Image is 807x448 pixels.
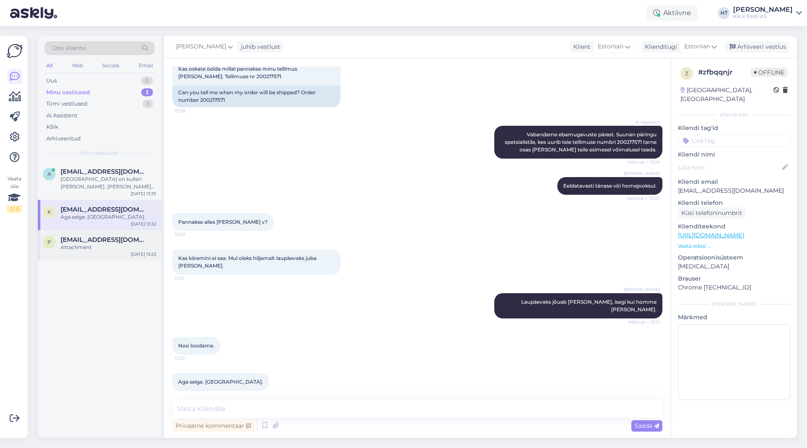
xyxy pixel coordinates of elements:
[131,191,156,197] div: [DATE] 13:35
[678,111,790,119] div: Kliendi info
[678,134,790,147] input: Lisa tag
[678,313,790,322] p: Märkmed
[100,60,121,71] div: Socials
[237,42,280,51] div: juhib vestlust
[624,170,660,177] span: [PERSON_NAME]
[678,274,790,283] p: Brauser
[678,262,790,271] p: [MEDICAL_DATA]
[45,60,54,71] div: All
[505,131,658,153] span: Vabandame ebamugavuste pärast. Suunan päringu spetsialistile, kes uurib teie tellimuse numbri 200...
[52,44,86,53] span: Otsi kliente
[725,41,789,53] div: Arhiveeri vestlus
[628,319,660,325] span: Nähtud ✓ 13:31
[678,300,790,308] div: [PERSON_NAME]
[61,206,148,213] span: Kadri.p2rimets@gmail.com
[175,231,206,238] span: 13:30
[47,239,51,245] span: p
[61,236,148,244] span: pohjalaliise@gmail.com
[131,251,156,257] div: [DATE] 13:23
[178,219,268,225] span: Pannakse alles [PERSON_NAME] v?
[46,135,81,143] div: Arhiveeritud
[678,283,790,292] p: Chrome [TECHNICAL_ID]
[624,286,660,293] span: [PERSON_NAME]
[7,205,22,213] div: 2 / 3
[685,70,688,77] span: z
[172,85,340,107] div: Can you tell me when my order will be shipped? Order number 200217571
[627,195,660,201] span: Nähtud ✓ 13:30
[61,213,156,221] div: Aga selge. [GEOGRAPHIC_DATA].
[172,420,254,432] div: Privaatne kommentaar
[176,42,226,51] span: [PERSON_NAME]
[678,124,790,133] p: Kliendi tag'id
[47,171,51,177] span: a
[678,178,790,186] p: Kliendi email
[141,77,153,85] div: 0
[521,299,658,313] span: Laupäevaks jõuab [PERSON_NAME], isegi kui homme [PERSON_NAME].
[47,209,51,215] span: K
[684,42,710,51] span: Estonian
[641,42,677,51] div: Klienditugi
[175,108,206,114] span: 13:28
[70,60,85,71] div: Web
[141,88,153,97] div: 3
[61,175,156,191] div: [GEOGRAPHIC_DATA] on kulleri [PERSON_NAME]. [PERSON_NAME] jooksul jõuab.
[628,159,660,165] span: Nähtud ✓ 13:29
[81,149,119,157] span: Minu vestlused
[46,111,77,120] div: AI Assistent
[46,77,57,85] div: Uus
[678,222,790,231] p: Klienditeekond
[61,168,148,175] span: aimar@printall.ee
[46,100,87,108] div: Tiimi vestlused
[635,422,659,429] span: Saada
[718,7,730,19] div: HT
[142,100,153,108] div: 1
[733,6,793,13] div: [PERSON_NAME]
[563,183,657,189] span: Eeldatavasti tänase või homejooksul.
[678,199,790,207] p: Kliendi telefon
[175,391,206,398] span: 13:32
[678,253,790,262] p: Operatsioonisüsteem
[678,231,744,239] a: [URL][DOMAIN_NAME]
[131,221,156,227] div: [DATE] 13:32
[678,150,790,159] p: Kliendi nimi
[46,123,58,131] div: Kõik
[175,355,206,361] span: 13:32
[680,86,773,103] div: [GEOGRAPHIC_DATA], [GEOGRAPHIC_DATA]
[46,88,90,97] div: Minu vestlused
[175,275,206,281] span: 13:31
[570,42,591,51] div: Klient
[598,42,623,51] span: Estonian
[733,6,802,20] a: [PERSON_NAME]Klick Eesti AS
[7,175,22,213] div: Vaata siia
[178,255,318,269] span: Kas kiiremini ei saa. Mul oleks hiljemalt laupäevaks juba [PERSON_NAME].
[61,244,156,251] div: Attachment
[646,5,698,21] div: Aktiivne
[698,67,751,77] div: # zfbqqnjr
[178,342,214,349] span: Noo loodame.
[678,242,790,250] p: Vaata edasi ...
[628,119,660,125] span: AI Assistent
[733,13,793,20] div: Klick Eesti AS
[178,379,263,385] span: Aga selge. [GEOGRAPHIC_DATA].
[137,60,155,71] div: Email
[751,68,788,77] span: Offline
[7,43,23,59] img: Askly Logo
[678,163,781,172] input: Lisa nimi
[678,207,746,219] div: Küsi telefoninumbrit
[678,186,790,195] p: [EMAIL_ADDRESS][DOMAIN_NAME]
